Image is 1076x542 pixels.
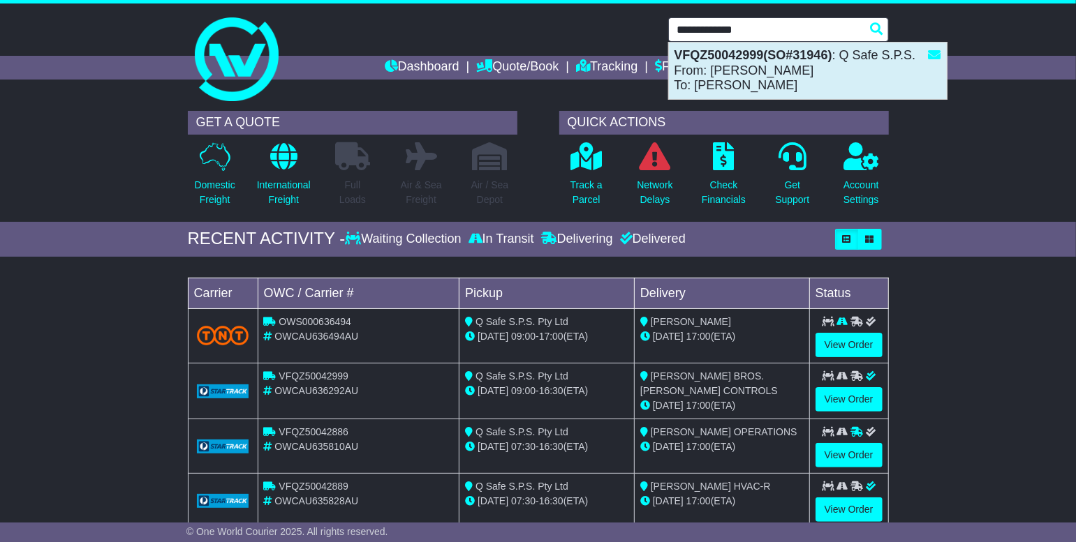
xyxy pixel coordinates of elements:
[511,385,536,396] span: 09:00
[186,526,388,537] span: © One World Courier 2025. All rights reserved.
[478,441,508,452] span: [DATE]
[401,178,442,207] p: Air & Sea Freight
[257,178,311,207] p: International Freight
[197,326,249,345] img: TNT_Domestic.png
[775,178,809,207] p: Get Support
[539,331,563,342] span: 17:00
[816,333,883,357] a: View Order
[669,43,947,99] div: : Q Safe S.P.S. From: [PERSON_NAME] To: [PERSON_NAME]
[465,329,628,344] div: - (ETA)
[640,370,778,396] span: [PERSON_NAME] BROS. [PERSON_NAME] CONTROLS
[465,494,628,509] div: - (ETA)
[511,331,536,342] span: 09:00
[701,142,746,215] a: CheckFinancials
[459,278,635,308] td: Pickup
[640,439,804,454] div: (ETA)
[465,439,628,454] div: - (ETA)
[274,495,358,506] span: OWCAU635828AU
[570,178,603,207] p: Track a Parcel
[194,178,235,207] p: Domestic Freight
[653,331,684,342] span: [DATE]
[634,278,809,308] td: Delivery
[335,178,370,207] p: Full Loads
[636,142,673,215] a: NetworkDelays
[511,441,536,452] span: 07:30
[637,178,672,207] p: Network Delays
[617,232,686,247] div: Delivered
[197,494,249,508] img: GetCarrierServiceLogo
[640,494,804,509] div: (ETA)
[279,426,348,437] span: VFQZ50042886
[640,398,804,413] div: (ETA)
[478,331,508,342] span: [DATE]
[476,426,568,437] span: Q Safe S.P.S. Pty Ltd
[345,232,464,247] div: Waiting Collection
[258,278,459,308] td: OWC / Carrier #
[274,441,358,452] span: OWCAU635810AU
[476,56,559,80] a: Quote/Book
[465,384,628,398] div: - (ETA)
[538,232,617,247] div: Delivering
[686,441,711,452] span: 17:00
[476,481,568,492] span: Q Safe S.P.S. Pty Ltd
[653,441,684,452] span: [DATE]
[478,385,508,396] span: [DATE]
[476,316,568,327] span: Q Safe S.P.S. Pty Ltd
[686,400,711,411] span: 17:00
[385,56,459,80] a: Dashboard
[274,331,358,342] span: OWCAU636494AU
[539,495,563,506] span: 16:30
[279,481,348,492] span: VFQZ50042889
[702,178,746,207] p: Check Financials
[471,178,509,207] p: Air / Sea Depot
[653,400,684,411] span: [DATE]
[570,142,603,215] a: Track aParcel
[511,495,536,506] span: 07:30
[476,370,568,382] span: Q Safe S.P.S. Pty Ltd
[809,278,888,308] td: Status
[653,495,684,506] span: [DATE]
[465,232,538,247] div: In Transit
[651,481,771,492] span: [PERSON_NAME] HVAC-R
[188,111,517,135] div: GET A QUOTE
[576,56,638,80] a: Tracking
[539,385,563,396] span: 16:30
[478,495,508,506] span: [DATE]
[816,387,883,412] a: View Order
[655,56,718,80] a: Financials
[686,331,711,342] span: 17:00
[774,142,810,215] a: GetSupport
[843,142,880,215] a: AccountSettings
[651,426,797,437] span: [PERSON_NAME] OPERATIONS
[256,142,311,215] a: InternationalFreight
[559,111,889,135] div: QUICK ACTIONS
[279,316,351,327] span: OWS000636494
[188,229,346,249] div: RECENT ACTIVITY -
[197,439,249,453] img: GetCarrierServiceLogo
[539,441,563,452] span: 16:30
[675,48,832,62] strong: VFQZ50042999(SO#31946)
[197,384,249,398] img: GetCarrierServiceLogo
[188,278,258,308] td: Carrier
[193,142,235,215] a: DomesticFreight
[816,443,883,467] a: View Order
[816,497,883,522] a: View Order
[640,329,804,344] div: (ETA)
[274,385,358,396] span: OWCAU636292AU
[843,178,879,207] p: Account Settings
[686,495,711,506] span: 17:00
[279,370,348,382] span: VFQZ50042999
[651,316,731,327] span: [PERSON_NAME]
